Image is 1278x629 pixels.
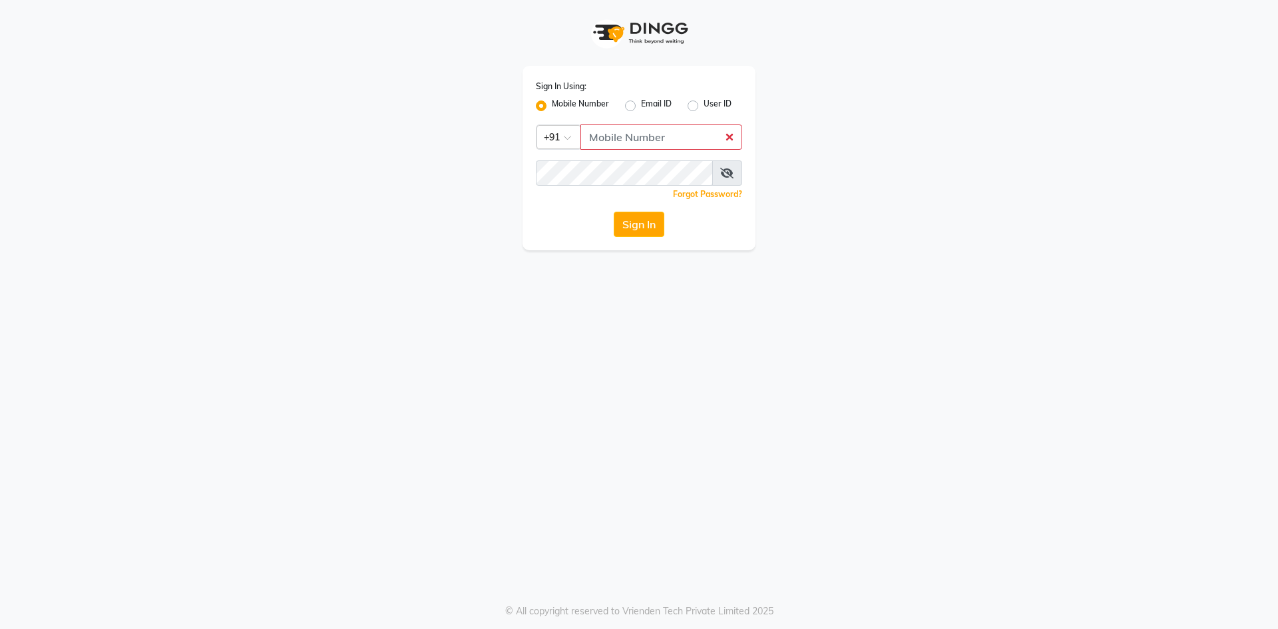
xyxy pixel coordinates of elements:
a: Forgot Password? [673,189,742,199]
button: Sign In [614,212,664,237]
input: Username [580,124,742,150]
label: Email ID [641,98,672,114]
label: Mobile Number [552,98,609,114]
img: logo1.svg [586,13,692,53]
label: User ID [704,98,732,114]
label: Sign In Using: [536,81,586,93]
input: Username [536,160,713,186]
